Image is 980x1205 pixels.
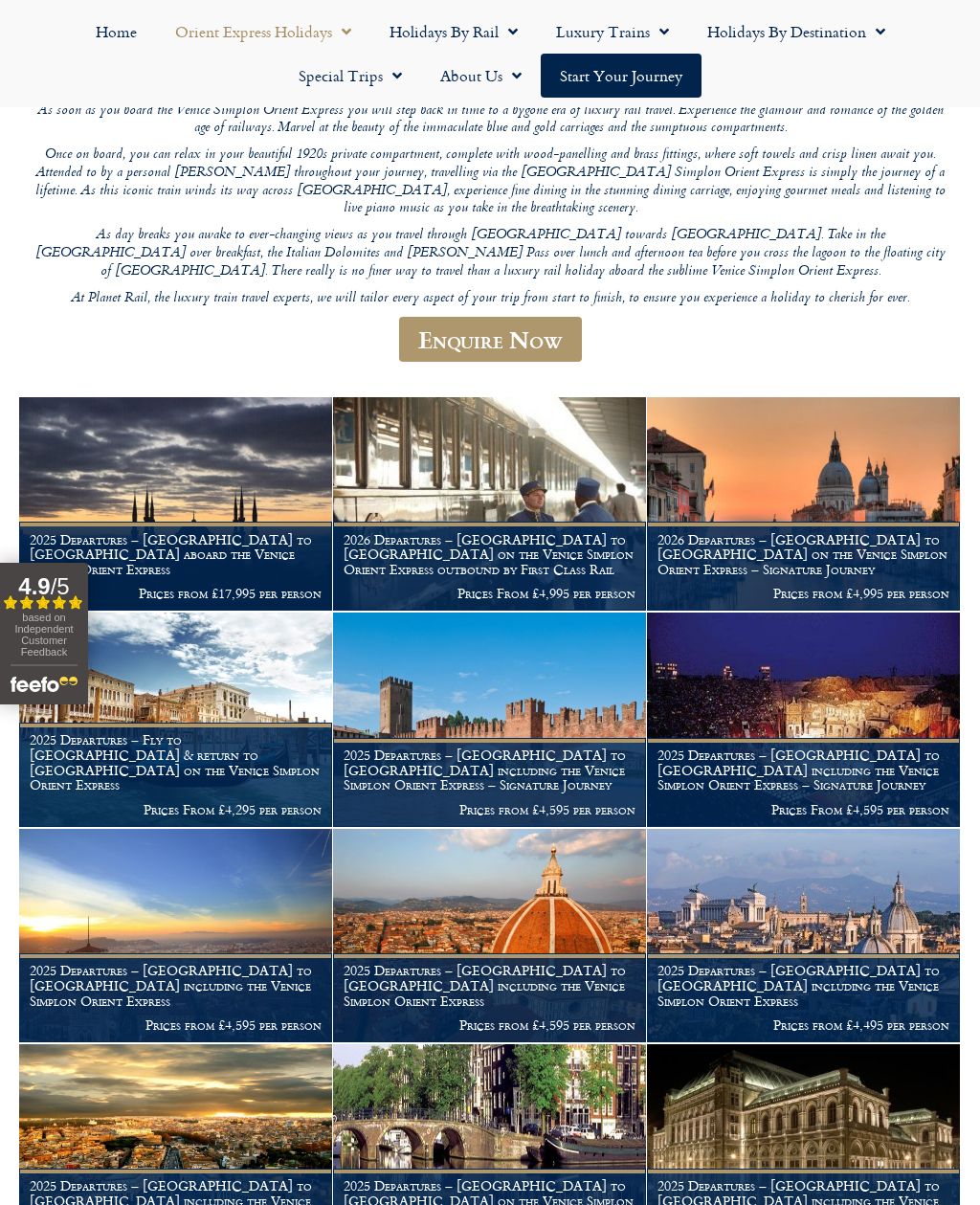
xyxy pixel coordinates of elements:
[30,586,322,601] p: Prices from £17,995 per person
[333,613,647,827] a: 2025 Departures – [GEOGRAPHIC_DATA] to [GEOGRAPHIC_DATA] including the Venice Simplon Orient Expr...
[19,397,333,612] a: 2025 Departures – [GEOGRAPHIC_DATA] to [GEOGRAPHIC_DATA] aboard the Venice Simplon Orient Express...
[19,613,332,826] img: venice aboard the Orient Express
[657,532,949,577] h1: 2026 Departures – [GEOGRAPHIC_DATA] to [GEOGRAPHIC_DATA] on the Venice Simplon Orient Express – S...
[657,586,949,601] p: Prices from £4,995 per person
[657,748,949,792] h1: 2025 Departures – [GEOGRAPHIC_DATA] to [GEOGRAPHIC_DATA] including the Venice Simplon Orient Expr...
[344,802,635,817] p: Prices from £4,595 per person
[657,963,949,1008] h1: 2025 Departures – [GEOGRAPHIC_DATA] to [GEOGRAPHIC_DATA] including the Venice Simplon Orient Express
[647,397,960,611] img: Orient Express Special Venice compressed
[541,54,702,98] a: Start your Journey
[30,963,322,1008] h1: 2025 Departures – [GEOGRAPHIC_DATA] to [GEOGRAPHIC_DATA] including the Venice Simplon Orient Express
[537,10,688,54] a: Luxury Trains
[344,963,635,1008] h1: 2025 Departures – [GEOGRAPHIC_DATA] to [GEOGRAPHIC_DATA] including the Venice Simplon Orient Express
[31,290,949,308] p: At Planet Rail, the luxury train travel experts, we will tailor every aspect of your trip from st...
[156,10,370,54] a: Orient Express Holidays
[647,613,961,827] a: 2025 Departures – [GEOGRAPHIC_DATA] to [GEOGRAPHIC_DATA] including the Venice Simplon Orient Expr...
[344,586,635,601] p: Prices From £4,995 per person
[19,613,333,827] a: 2025 Departures – Fly to [GEOGRAPHIC_DATA] & return to [GEOGRAPHIC_DATA] on the Venice Simplon Or...
[647,829,961,1043] a: 2025 Departures – [GEOGRAPHIC_DATA] to [GEOGRAPHIC_DATA] including the Venice Simplon Orient Expr...
[10,10,970,98] nav: Menu
[77,10,156,54] a: Home
[30,802,322,817] p: Prices From £4,295 per person
[31,227,949,280] p: As day breaks you awake to ever-changing views as you travel through [GEOGRAPHIC_DATA] towards [G...
[688,10,904,54] a: Holidays by Destination
[19,829,333,1043] a: 2025 Departures – [GEOGRAPHIC_DATA] to [GEOGRAPHIC_DATA] including the Venice Simplon Orient Expr...
[657,802,949,817] p: Prices From £4,595 per person
[344,748,635,792] h1: 2025 Departures – [GEOGRAPHIC_DATA] to [GEOGRAPHIC_DATA] including the Venice Simplon Orient Expr...
[31,102,949,138] p: As soon as you board the Venice Simplon Orient Express you will step back in time to a bygone era...
[279,54,421,98] a: Special Trips
[30,532,322,577] h1: 2025 Departures – [GEOGRAPHIC_DATA] to [GEOGRAPHIC_DATA] aboard the Venice Simplon Orient Express
[30,1017,322,1033] p: Prices from £4,595 per person
[647,397,961,612] a: 2026 Departures – [GEOGRAPHIC_DATA] to [GEOGRAPHIC_DATA] on the Venice Simplon Orient Express – S...
[333,397,647,612] a: 2026 Departures – [GEOGRAPHIC_DATA] to [GEOGRAPHIC_DATA] on the Venice Simplon Orient Express out...
[657,1017,949,1033] p: Prices from £4,495 per person
[31,146,949,218] p: Once on board, you can relax in your beautiful 1920s private compartment, complete with wood-pane...
[370,10,537,54] a: Holidays by Rail
[344,532,635,577] h1: 2026 Departures – [GEOGRAPHIC_DATA] to [GEOGRAPHIC_DATA] on the Venice Simplon Orient Express out...
[421,54,541,98] a: About Us
[344,1017,635,1033] p: Prices from £4,595 per person
[399,317,582,362] a: Enquire Now
[30,732,322,792] h1: 2025 Departures – Fly to [GEOGRAPHIC_DATA] & return to [GEOGRAPHIC_DATA] on the Venice Simplon Or...
[333,829,647,1043] a: 2025 Departures – [GEOGRAPHIC_DATA] to [GEOGRAPHIC_DATA] including the Venice Simplon Orient Expr...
